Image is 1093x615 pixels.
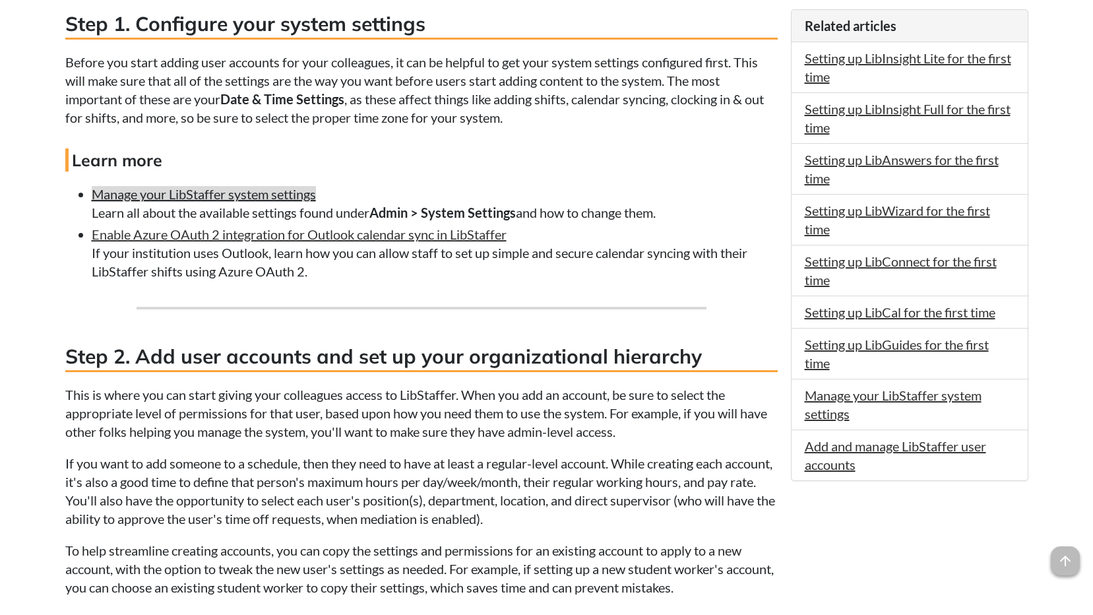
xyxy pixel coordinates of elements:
a: Enable Azure OAuth 2 integration for Outlook calendar sync in LibStaffer [92,226,507,242]
a: Setting up LibWizard for the first time [805,203,990,237]
a: Setting up LibAnswers for the first time [805,152,999,186]
a: Add and manage LibStaffer user accounts [805,438,986,472]
strong: Admin > System Settings [369,205,516,220]
h4: Learn more [65,148,778,172]
p: If you want to add someone to a schedule, then they need to have at least a regular-level account... [65,454,778,528]
a: Setting up LibConnect for the first time [805,253,997,288]
p: This is where you can start giving your colleagues access to LibStaffer. When you add an account,... [65,385,778,441]
a: Setting up LibGuides for the first time [805,337,989,371]
a: Setting up LibCal for the first time [805,304,995,320]
a: Manage your LibStaffer system settings [805,387,982,422]
h3: Step 1. Configure your system settings [65,10,778,40]
a: Setting up LibInsight Lite for the first time [805,50,1011,84]
span: arrow_upward [1051,546,1080,575]
h3: Step 2. Add user accounts and set up your organizational hierarchy [65,342,778,372]
p: To help streamline creating accounts, you can copy the settings and permissions for an existing a... [65,541,778,597]
a: Manage your LibStaffer system settings [92,186,316,202]
span: Related articles [805,18,896,34]
strong: Date & Time Settings [220,91,344,107]
p: Before you start adding user accounts for your colleagues, it can be helpful to get your system s... [65,53,778,127]
a: Setting up LibInsight Full for the first time [805,101,1011,135]
li: Learn all about the available settings found under and how to change them. [92,185,778,222]
a: arrow_upward [1051,548,1080,564]
li: If your institution uses Outlook, learn how you can allow staff to set up simple and secure calen... [92,225,778,280]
